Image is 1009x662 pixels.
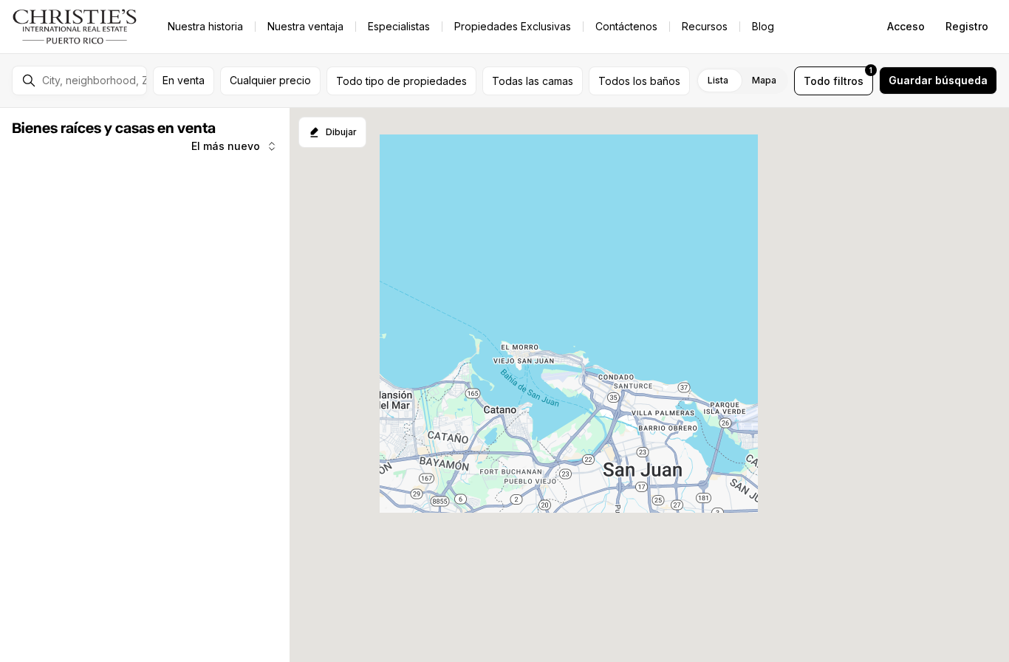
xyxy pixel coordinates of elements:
a: Recursos [670,16,739,37]
font: 1 [869,66,872,75]
button: Todas las camas [482,66,583,95]
font: Nuestra historia [168,20,243,33]
button: En venta [153,66,214,95]
font: Bienes raíces y casas en venta [12,121,216,136]
font: Registro [945,20,988,33]
font: Acceso [887,20,925,33]
button: Todos los baños [589,66,690,95]
font: Contáctenos [595,20,657,33]
a: Blog [740,16,786,37]
button: Todo tipo de propiedades [326,66,476,95]
font: Cualquier precio [230,74,311,86]
font: El más nuevo [191,140,260,152]
font: Todo tipo de propiedades [336,75,467,87]
button: Acceso [878,12,934,41]
font: En venta [163,74,205,86]
font: Especialistas [368,20,430,33]
font: Propiedades Exclusivas [454,20,571,33]
font: Todas las camas [492,75,573,87]
font: Blog [752,20,774,33]
font: Lista [708,75,728,86]
button: El más nuevo [182,132,287,161]
font: Recursos [682,20,728,33]
img: logo [12,9,138,44]
button: Registro [937,12,997,41]
button: Todofiltros1 [794,66,873,95]
a: Especialistas [356,16,442,37]
font: Mapa [752,75,776,86]
a: Nuestra historia [156,16,255,37]
font: Dibujar [326,126,357,137]
button: Cualquier precio [220,66,321,95]
font: Guardar búsqueda [889,74,988,86]
button: Empezar a dibujar [298,117,366,148]
button: Contáctenos [584,16,669,37]
a: Propiedades Exclusivas [442,16,583,37]
font: Nuestra ventaja [267,20,343,33]
font: filtros [833,75,863,87]
font: Todo [804,75,830,87]
a: Nuestra ventaja [256,16,355,37]
font: Todos los baños [598,75,680,87]
button: Guardar búsqueda [879,66,997,95]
